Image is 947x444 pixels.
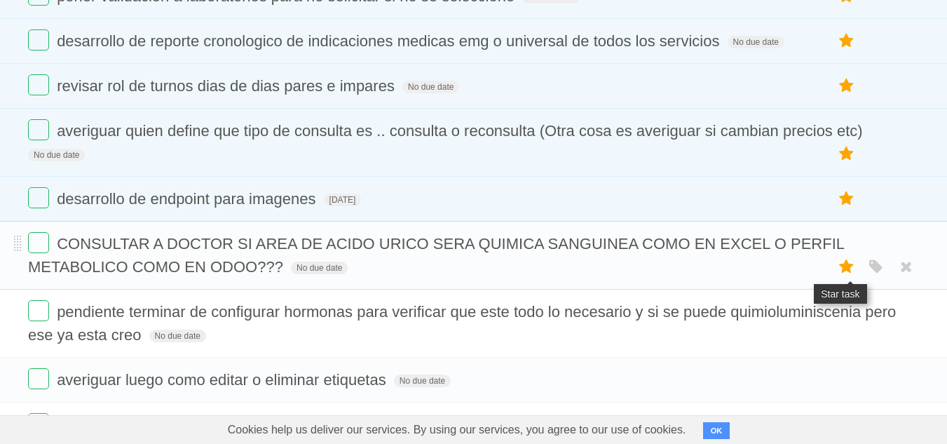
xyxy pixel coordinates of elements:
[394,375,451,387] span: No due date
[28,413,49,434] label: Done
[28,187,49,208] label: Done
[214,416,700,444] span: Cookies help us deliver our services. By using our services, you agree to our use of cookies.
[833,323,860,347] label: Star task
[833,142,860,166] label: Star task
[833,74,860,97] label: Star task
[833,413,860,436] label: Star task
[28,119,49,140] label: Done
[57,190,319,208] span: desarrollo de endpoint para imagenes
[324,194,362,206] span: [DATE]
[28,303,896,344] span: pendiente terminar de configurar hormonas para verificar que este todo lo necesario y si se puede...
[57,77,398,95] span: revisar rol de turnos dias de dias pares e impares
[291,262,348,274] span: No due date
[402,81,459,93] span: No due date
[28,149,85,161] span: No due date
[703,422,730,439] button: OK
[57,371,390,389] span: averiguar luego como editar o eliminar etiquetas
[28,74,49,95] label: Done
[28,368,49,389] label: Done
[28,232,49,253] label: Done
[833,29,860,53] label: Star task
[833,255,860,278] label: Star task
[28,300,49,321] label: Done
[149,330,206,342] span: No due date
[728,36,784,48] span: No due date
[28,235,844,276] span: CONSULTAR A DOCTOR SI AREA DE ACIDO URICO SERA QUIMICA SANGUINEA COMO EN EXCEL O PERFIL METABOLIC...
[28,29,49,51] label: Done
[833,368,860,391] label: Star task
[57,122,866,140] span: averiguar quien define que tipo de consulta es .. consulta o reconsulta (Otra cosa es averiguar s...
[57,32,723,50] span: desarrollo de reporte cronologico de indicaciones medicas emg o universal de todos los servicios
[833,187,860,210] label: Star task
